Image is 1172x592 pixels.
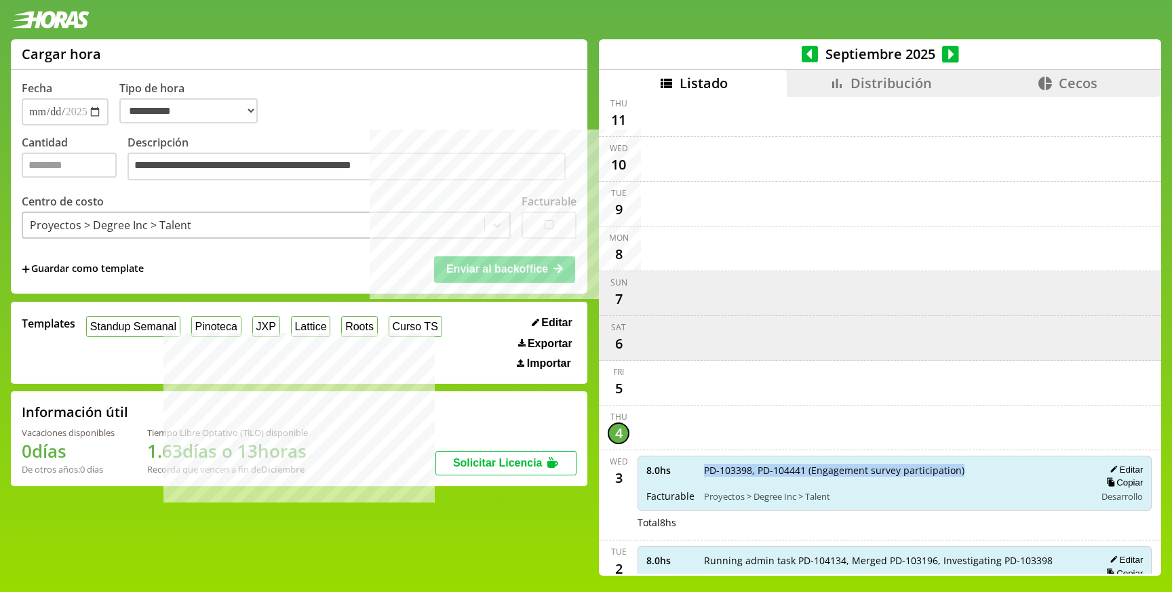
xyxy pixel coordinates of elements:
span: Solicitar Licencia [453,457,543,469]
button: Enviar al backoffice [434,256,575,282]
h1: 1.63 días o 13 horas [147,439,308,463]
button: Roots [341,316,377,337]
button: Copiar [1102,477,1143,488]
div: Wed [610,142,628,154]
button: Lattice [291,316,331,337]
span: Editar [541,317,572,329]
h1: Cargar hora [22,45,101,63]
button: Editar [528,316,577,330]
div: Sat [611,321,626,333]
span: Templates [22,316,75,331]
button: Solicitar Licencia [435,451,577,475]
span: Exportar [528,338,572,350]
label: Centro de costo [22,194,104,209]
div: Tiempo Libre Optativo (TiLO) disponible [147,427,308,439]
label: Cantidad [22,135,128,184]
div: scrollable content [599,97,1161,574]
span: Septiembre 2025 [818,45,942,63]
button: JXP [252,316,280,337]
button: Standup Semanal [86,316,180,337]
input: Cantidad [22,153,117,178]
span: Desarrollo [1101,490,1143,502]
span: Distribución [851,74,932,92]
button: Exportar [514,337,577,351]
div: Mon [609,232,629,243]
div: Proyectos > Degree Inc > Talent [30,218,191,233]
div: Recordá que vencen a fin de [147,463,308,475]
h1: 0 días [22,439,115,463]
button: Curso TS [389,316,442,337]
span: Facturable [646,490,695,502]
div: Thu [610,98,627,109]
span: Proyectos > Degree Inc > Talent [704,490,1086,502]
span: 8.0 hs [646,464,695,477]
textarea: Descripción [128,153,566,181]
button: Copiar [1102,568,1143,579]
label: Facturable [522,194,577,209]
div: 9 [608,199,629,220]
div: 4 [608,422,629,444]
div: Wed [610,456,628,467]
button: Pinoteca [191,316,241,337]
div: 11 [608,109,629,131]
div: 3 [608,467,629,489]
div: 2 [608,557,629,579]
div: 8 [608,243,629,265]
div: Tue [611,187,627,199]
div: 5 [608,378,629,399]
button: Editar [1106,464,1143,475]
span: 8.0 hs [646,554,695,567]
img: logotipo [11,11,90,28]
select: Tipo de hora [119,98,258,123]
button: Editar [1106,554,1143,566]
div: Vacaciones disponibles [22,427,115,439]
label: Fecha [22,81,52,96]
div: Fri [613,366,624,378]
h2: Información útil [22,403,128,421]
span: + [22,262,30,277]
b: Diciembre [261,463,305,475]
span: Listado [680,74,728,92]
div: Thu [610,411,627,422]
span: Running admin task PD-104134, Merged PD-103196, Investigating PD-103398 [704,554,1086,567]
span: Cecos [1059,74,1097,92]
span: PD-103398, PD-104441 (Engagement survey participation) [704,464,1086,477]
div: 6 [608,333,629,355]
label: Descripción [128,135,577,184]
div: Tue [611,546,627,557]
div: De otros años: 0 días [22,463,115,475]
div: Sun [610,277,627,288]
span: +Guardar como template [22,262,144,277]
div: Total 8 hs [638,516,1152,529]
span: Enviar al backoffice [446,263,548,275]
div: 10 [608,154,629,176]
label: Tipo de hora [119,81,269,125]
span: Importar [527,357,571,370]
div: 7 [608,288,629,310]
